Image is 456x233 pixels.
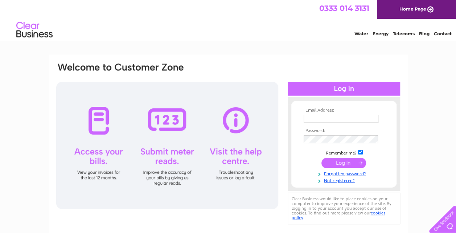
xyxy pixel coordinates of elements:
[292,210,385,220] a: cookies policy
[373,31,389,36] a: Energy
[57,4,400,35] div: Clear Business is a trading name of Verastar Limited (registered in [GEOGRAPHIC_DATA] No. 3667643...
[16,19,53,41] img: logo.png
[288,193,400,224] div: Clear Business would like to place cookies on your computer to improve your experience of the sit...
[302,149,386,156] td: Remember me?
[321,158,366,168] input: Submit
[302,108,386,113] th: Email Address:
[354,31,368,36] a: Water
[419,31,430,36] a: Blog
[393,31,415,36] a: Telecoms
[434,31,452,36] a: Contact
[319,4,369,13] a: 0333 014 3131
[304,177,386,184] a: Not registered?
[302,128,386,133] th: Password:
[304,170,386,177] a: Forgotten password?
